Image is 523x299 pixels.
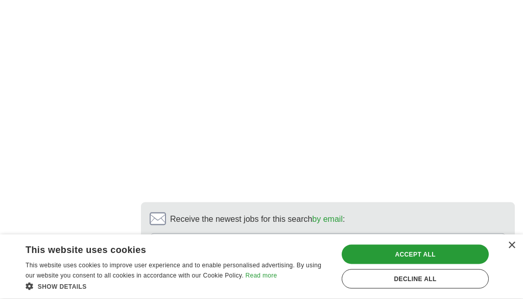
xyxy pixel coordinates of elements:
[342,269,489,289] div: Decline all
[38,283,87,290] span: Show details
[26,281,329,291] div: Show details
[26,241,303,256] div: This website uses cookies
[312,215,343,223] a: by email
[342,245,489,264] div: Accept all
[26,262,321,279] span: This website uses cookies to improve user experience and to enable personalised advertising. By u...
[170,213,345,225] span: Receive the newest jobs for this search :
[245,272,277,279] a: Read more, opens a new window
[508,242,515,249] div: Close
